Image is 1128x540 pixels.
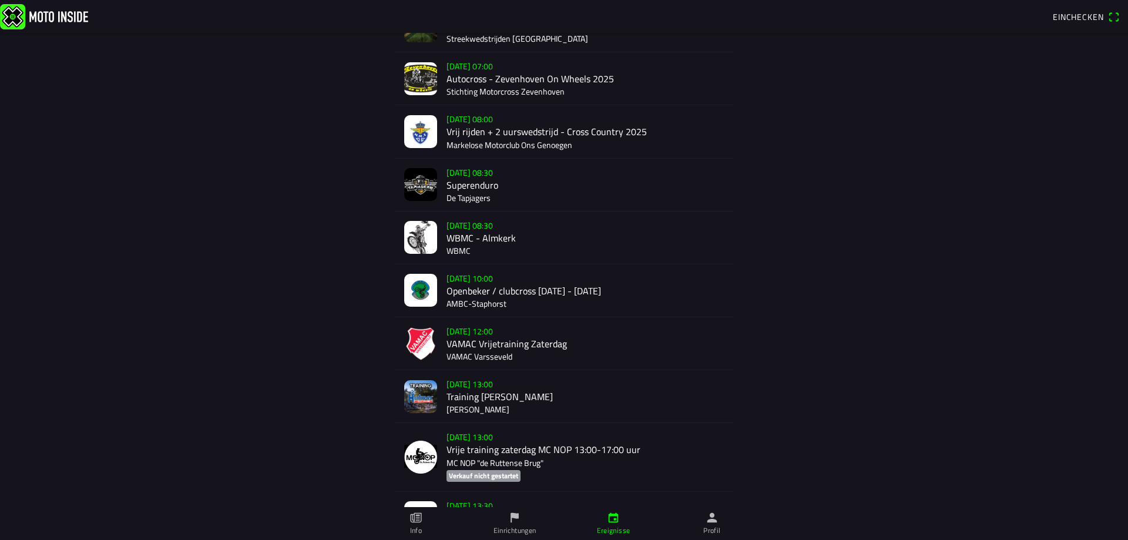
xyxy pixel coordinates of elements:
[493,525,536,536] ion-label: Einrichtungen
[508,511,521,524] ion-icon: flag
[404,221,437,254] img: f91Uln4Ii9NDc1fngFZXG5WgZ3IMbtQLaCnbtbu0.jpg
[404,115,437,148] img: UByebBRfVoKeJdfrrfejYaKoJ9nquzzw8nymcseR.jpeg
[1047,6,1126,26] a: Eincheckenqr scanner
[706,511,719,524] ion-icon: person
[404,62,437,95] img: mBcQMagLMxzNEVoW9kWH8RIERBgDR7O2pMCJ3QD2.jpg
[607,511,620,524] ion-icon: calendar
[703,525,720,536] ion-label: Profil
[395,52,733,105] a: [DATE] 07:00Autocross - Zevenhoven On Wheels 2025Stichting Motorcross Zevenhoven
[1053,11,1103,23] span: Einchecken
[395,317,733,370] a: [DATE] 12:00VAMAC Vrijetraining ZaterdagVAMAC Varsseveld
[395,212,733,264] a: [DATE] 08:30WBMC - AlmkerkWBMC
[410,525,422,536] ion-label: Info
[409,511,422,524] ion-icon: paper
[404,441,437,474] img: NjdwpvkGicnr6oC83998ZTDUeXJJ29cK9cmzxz8K.png
[404,274,437,307] img: LHdt34qjO8I1ikqy75xviT6zvODe0JOmFLV3W9KQ.jpeg
[395,159,733,212] a: [DATE] 08:30SuperenduroDe Tapjagers
[395,105,733,158] a: [DATE] 08:00Vrij rijden + 2 uurswedstrijd - Cross Country 2025Markelose Motorclub Ons Genoegen
[404,380,437,413] img: N3lxsS6Zhak3ei5Q5MtyPEvjHqMuKUUTBqHB2i4g.png
[395,264,733,317] a: [DATE] 10:00Openbeker / clubcross [DATE] - [DATE]AMBC-Staphorst
[404,168,437,201] img: FPyWlcerzEXqUMuL5hjUx9yJ6WAfvQJe4uFRXTbk.jpg
[395,423,733,491] a: [DATE] 13:00Vrije training zaterdag MC NOP 13:00-17:00 uurMC NOP "de Ruttense Brug"Verkauf nicht ...
[404,501,437,534] img: 7cEymm8sCid3If6kbhJAI24WpSS5QJjC9vpdNrlb.jpg
[395,370,733,423] a: [DATE] 13:00Training [PERSON_NAME][PERSON_NAME]
[404,327,437,360] img: HOgAL8quJYoJv3riF2AwwN3Fsh4s3VskIwtzKrvK.png
[597,525,630,536] ion-label: Ereignisse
